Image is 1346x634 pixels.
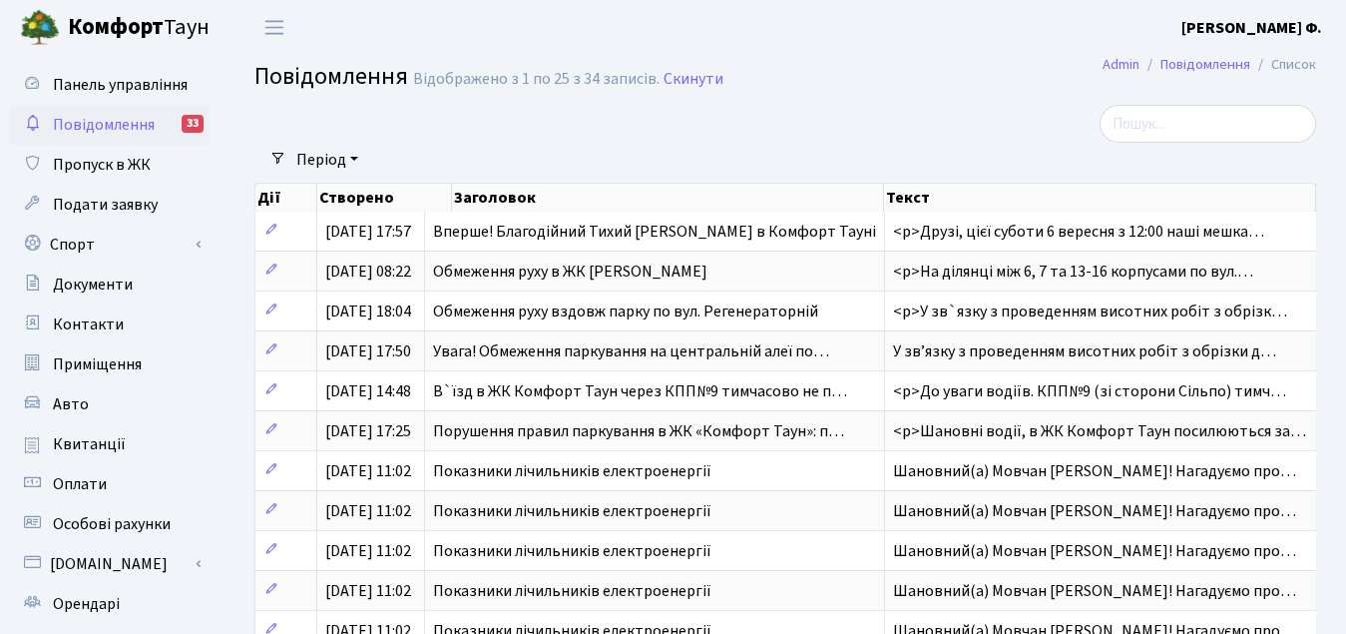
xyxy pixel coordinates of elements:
[1103,54,1139,75] a: Admin
[433,301,818,322] span: Обмеження руху вздовж парку по вул. Регенераторній
[884,184,1316,212] th: Текст
[255,184,317,212] th: Дії
[893,460,1296,482] span: Шановний(а) Мовчан [PERSON_NAME]! Нагадуємо про…
[53,513,171,535] span: Особові рахунки
[325,420,411,442] span: [DATE] 17:25
[893,261,1253,283] span: <p>На ділянці між 6, 7 та 13-16 корпусами по вул.…
[433,420,844,442] span: Порушення правил паркування в ЖК «Комфорт Таун»: п…
[10,544,210,584] a: [DOMAIN_NAME]
[433,460,711,482] span: Показники лічильників електроенергії
[433,380,847,402] span: В`їзд в ЖК Комфорт Таун через КПП№9 тимчасово не п…
[664,70,723,89] a: Скинути
[325,540,411,562] span: [DATE] 11:02
[53,154,151,176] span: Пропуск в ЖК
[325,261,411,283] span: [DATE] 08:22
[893,221,1264,243] span: <p>Друзі, цієї суботи 6 вересня з 12:00 наші мешка…
[433,340,829,362] span: Увага! Обмеження паркування на центральній алеї по…
[53,274,133,296] span: Документи
[10,225,210,265] a: Спорт
[68,11,210,45] span: Таун
[433,500,711,522] span: Показники лічильників електроенергії
[10,105,210,145] a: Повідомлення33
[452,184,884,212] th: Заголовок
[182,115,204,133] div: 33
[10,424,210,464] a: Квитанції
[10,384,210,424] a: Авто
[10,185,210,225] a: Подати заявку
[10,344,210,384] a: Приміщення
[893,420,1306,442] span: <p>Шановні водії, в ЖК Комфорт Таун посилюються за…
[10,584,210,624] a: Орендарі
[413,70,660,89] div: Відображено з 1 по 25 з 34 записів.
[53,314,124,335] span: Контакти
[53,593,120,615] span: Орендарі
[1100,105,1316,143] input: Пошук...
[893,500,1296,522] span: Шановний(а) Мовчан [PERSON_NAME]! Нагадуємо про…
[433,540,711,562] span: Показники лічильників електроенергії
[325,380,411,402] span: [DATE] 14:48
[254,59,408,94] span: Повідомлення
[325,580,411,602] span: [DATE] 11:02
[1073,44,1346,86] nav: breadcrumb
[1181,17,1322,39] b: [PERSON_NAME] Ф.
[893,540,1296,562] span: Шановний(а) Мовчан [PERSON_NAME]! Нагадуємо про…
[325,500,411,522] span: [DATE] 11:02
[53,353,142,375] span: Приміщення
[10,464,210,504] a: Оплати
[53,433,126,455] span: Квитанції
[10,265,210,305] a: Документи
[53,194,158,216] span: Подати заявку
[893,580,1296,602] span: Шановний(а) Мовчан [PERSON_NAME]! Нагадуємо про…
[68,11,164,43] b: Комфорт
[10,65,210,105] a: Панель управління
[249,11,299,44] button: Переключити навігацію
[1250,54,1316,76] li: Список
[10,305,210,344] a: Контакти
[325,301,411,322] span: [DATE] 18:04
[288,143,366,177] a: Період
[325,221,411,243] span: [DATE] 17:57
[433,221,876,243] span: Вперше! Благодійний Тихий [PERSON_NAME] в Комфорт Тауні
[325,460,411,482] span: [DATE] 11:02
[433,261,707,283] span: Обмеження руху в ЖК [PERSON_NAME]
[893,380,1286,402] span: <p>До уваги водіїв. КПП№9 (зі сторони Сільпо) тимч…
[317,184,451,212] th: Створено
[325,340,411,362] span: [DATE] 17:50
[893,340,1276,362] span: У звʼязку з проведенням висотних робіт з обрізки д…
[10,504,210,544] a: Особові рахунки
[10,145,210,185] a: Пропуск в ЖК
[1181,16,1322,40] a: [PERSON_NAME] Ф.
[53,393,89,415] span: Авто
[53,74,188,96] span: Панель управління
[1160,54,1250,75] a: Повідомлення
[53,473,107,495] span: Оплати
[20,8,60,48] img: logo.png
[433,580,711,602] span: Показники лічильників електроенергії
[893,301,1287,322] span: <p>У зв`язку з проведенням висотних робіт з обрізк…
[53,114,155,136] span: Повідомлення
